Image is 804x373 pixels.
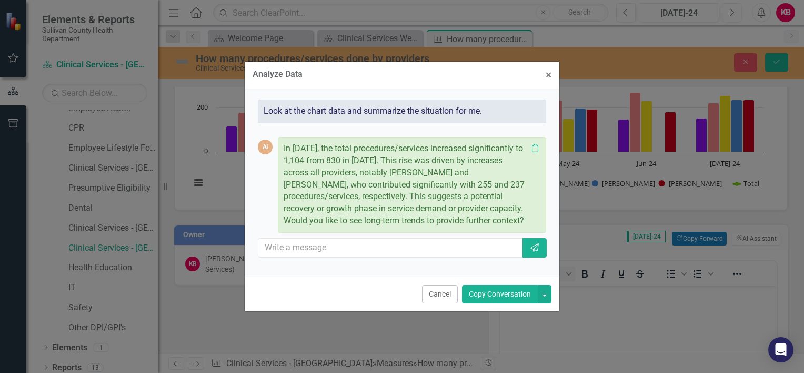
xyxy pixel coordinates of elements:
[258,100,546,123] div: Look at the chart data and summarize the situation for me.
[462,285,538,303] button: Copy Conversation
[768,337,793,362] div: Open Intercom Messenger
[284,143,527,227] p: In [DATE], the total procedures/services increased significantly to 1,104 from 830 in [DATE]. Thi...
[258,238,524,258] input: Write a message
[422,285,458,303] button: Cancel
[546,68,551,81] span: ×
[253,70,303,79] div: Analyze Data
[258,140,273,154] div: AI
